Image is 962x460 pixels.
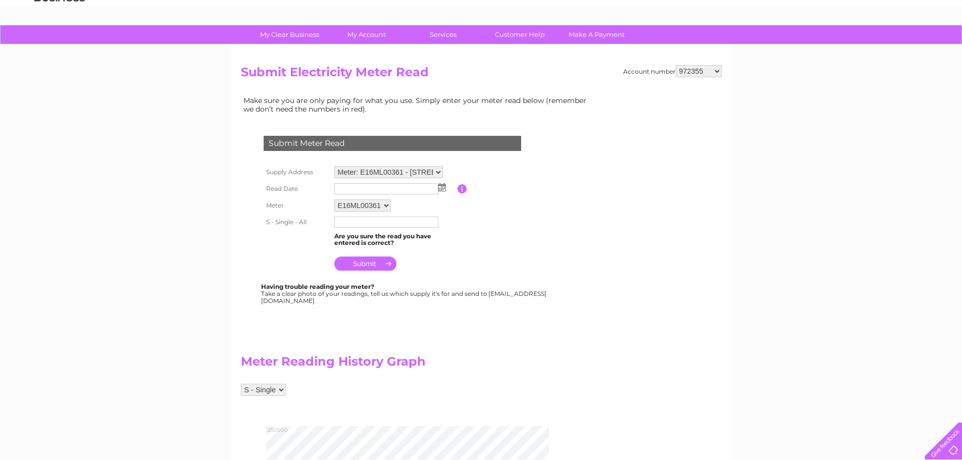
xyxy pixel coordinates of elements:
input: Information [458,184,467,193]
a: Water [784,43,803,50]
a: Services [401,25,485,44]
a: Energy [809,43,832,50]
a: Customer Help [478,25,562,44]
h2: Meter Reading History Graph [241,354,594,374]
div: Submit Meter Read [264,136,521,151]
h2: Submit Electricity Meter Read [241,65,722,84]
div: Take a clear photo of your readings, tell us which supply it's for and send to [EMAIL_ADDRESS][DO... [261,283,548,304]
img: ... [438,183,446,191]
div: Account number [623,65,722,77]
td: Are you sure the read you have entered is correct? [332,230,458,249]
th: S - Single - All [261,214,332,230]
a: My Clear Business [248,25,331,44]
div: Clear Business is a trading name of Verastar Limited (registered in [GEOGRAPHIC_DATA] No. 3667643... [243,6,720,49]
a: Make A Payment [555,25,638,44]
a: My Account [325,25,408,44]
th: Supply Address [261,164,332,181]
a: 0333 014 3131 [772,5,841,18]
a: Contact [895,43,920,50]
a: Telecoms [838,43,868,50]
th: Read Date [261,181,332,197]
input: Submit [334,257,396,271]
b: Having trouble reading your meter? [261,283,374,290]
td: Make sure you are only paying for what you use. Simply enter your meter read below (remember we d... [241,94,594,115]
img: logo.png [34,26,85,57]
th: Meter [261,197,332,214]
a: Log out [929,43,952,50]
a: Blog [874,43,889,50]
